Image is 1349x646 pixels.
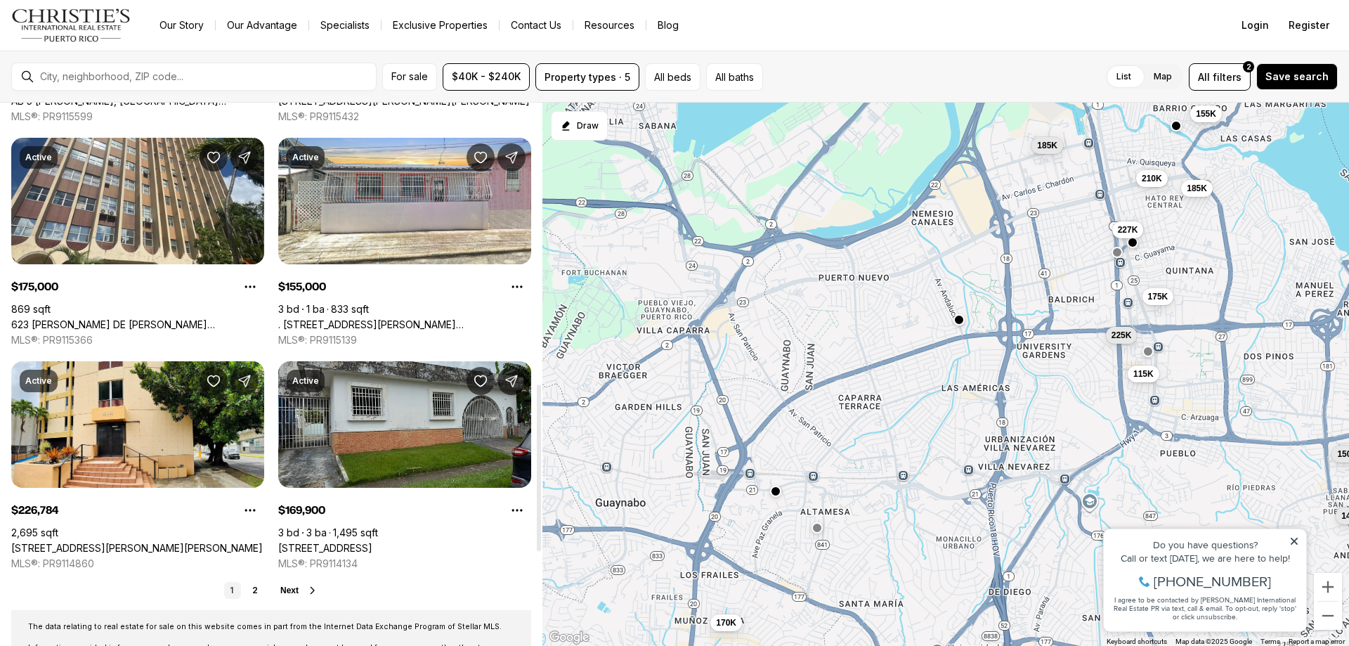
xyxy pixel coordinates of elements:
a: AB 5 JULIO ANDINO, SAN JUAN PR, 00922 [11,95,264,108]
p: Active [292,375,319,387]
p: Active [292,152,319,163]
span: 210K [1142,173,1162,184]
p: Active [25,375,52,387]
button: 155K [1190,105,1222,122]
button: Next [280,585,318,596]
button: 225K [1106,327,1138,344]
button: Share Property [497,143,526,172]
button: Login [1233,11,1277,39]
a: Terms (opens in new tab) [1260,638,1280,645]
div: Call or text [DATE], we are here to help! [15,45,203,55]
button: Save search [1256,63,1338,90]
span: 155K [1196,108,1216,119]
button: $40K - $240K [443,63,530,91]
button: 115K [1128,366,1159,382]
button: Property options [503,273,531,301]
nav: Pagination [224,582,263,599]
a: Our Advantage [216,15,308,35]
button: Zoom in [1314,573,1342,601]
label: Map [1142,64,1183,89]
button: For sale [382,63,437,91]
span: Login [1242,20,1269,31]
span: Register [1289,20,1329,31]
a: 2 [247,582,263,599]
button: Property options [236,273,264,301]
span: Next [280,586,299,595]
span: $40K - $240K [452,71,521,82]
span: 2 [1246,61,1251,72]
button: Share Property [230,367,259,395]
button: All baths [706,63,763,91]
span: For sale [391,71,428,82]
button: Allfilters2 [1189,63,1251,91]
button: All beds [645,63,700,91]
span: 175K [1148,291,1168,302]
button: Share Property [230,143,259,172]
span: 185K [1037,140,1057,151]
span: 225K [1112,330,1132,341]
a: Resources [573,15,646,35]
button: Save Property: 414 MUÑOZ RIVERA AVE #6A & 6B [200,367,228,395]
button: Property types · 5 [535,63,639,91]
span: I agree to be contacted by [PERSON_NAME] International Real Estate PR via text, call & email. To ... [18,86,200,113]
button: Share Property [497,367,526,395]
a: 1 [224,582,241,599]
span: filters [1213,70,1242,84]
a: Blog [646,15,690,35]
button: Property options [236,496,264,524]
button: Save Property: 2 ARPEGIO ST [467,367,495,395]
button: 185K [1181,180,1213,197]
button: Save Property: . 624 CALLE BUENOS AIRES, BO OBRERO [467,143,495,172]
button: 185K [1031,137,1063,154]
div: Do you have questions? [15,32,203,41]
span: 185K [1187,183,1207,194]
button: 227K [1112,221,1144,238]
button: Contact Us [500,15,573,35]
a: Exclusive Properties [382,15,499,35]
a: Our Story [148,15,215,35]
span: All [1198,70,1210,84]
button: Start drawing [551,111,608,141]
label: List [1105,64,1142,89]
button: 210K [1136,170,1168,187]
a: Specialists [309,15,381,35]
img: logo [11,8,131,42]
span: [PHONE_NUMBER] [58,66,175,80]
span: 115K [1133,368,1154,380]
a: . 624 CALLE BUENOS AIRES, BO OBRERO, SAN JUAN PR, 00915 [278,318,531,331]
span: 170K [716,617,736,628]
span: Save search [1265,71,1329,82]
a: 2 ALMONTE #411, SAN JUAN PR, 00926 [278,95,530,108]
span: Map data ©2025 Google [1175,638,1252,645]
button: Zoom out [1314,602,1342,630]
button: Save Property: 623 PONCE DE LEÓN #1201B [200,143,228,172]
a: 414 MUÑOZ RIVERA AVE #6A & 6B, SAN JUAN PR, 00918 [11,542,263,555]
button: 175K [1142,288,1174,305]
span: 227K [1118,224,1138,235]
button: Register [1280,11,1338,39]
a: Report a map error [1289,638,1345,645]
button: Property options [503,496,531,524]
a: 623 PONCE DE LEÓN #1201B, SAN JUAN PR, 00917 [11,318,264,331]
button: 170K [710,614,742,631]
a: 2 ARPEGIO ST, GUAYNABO PR, 00969 [278,542,372,555]
p: Active [25,152,52,163]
